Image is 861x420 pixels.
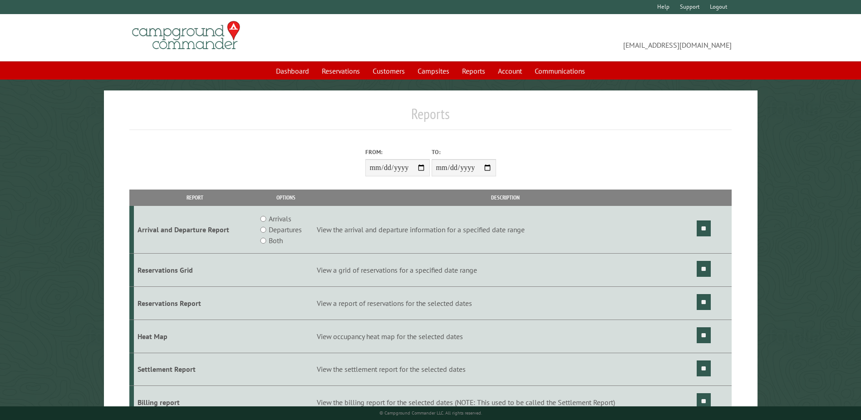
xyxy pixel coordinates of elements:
[379,410,482,416] small: © Campground Commander LLC. All rights reserved.
[256,190,315,205] th: Options
[134,320,256,353] td: Heat Map
[269,213,291,224] label: Arrivals
[271,62,315,80] a: Dashboard
[412,62,455,80] a: Campsites
[134,206,256,254] td: Arrival and Departure Report
[367,62,410,80] a: Customers
[269,235,283,246] label: Both
[134,286,256,320] td: Reservations Report
[134,386,256,419] td: Billing report
[365,148,430,156] label: From:
[316,62,365,80] a: Reservations
[315,286,695,320] td: View a report of reservations for the selected dates
[134,254,256,287] td: Reservations Grid
[134,190,256,205] th: Report
[431,25,732,50] span: [EMAIL_ADDRESS][DOMAIN_NAME]
[315,386,695,419] td: View the billing report for the selected dates (NOTE: This used to be called the Settlement Report)
[134,353,256,386] td: Settlement Report
[315,320,695,353] td: View occupancy heat map for the selected dates
[457,62,491,80] a: Reports
[492,62,527,80] a: Account
[269,224,302,235] label: Departures
[315,206,695,254] td: View the arrival and departure information for a specified date range
[529,62,590,80] a: Communications
[315,353,695,386] td: View the settlement report for the selected dates
[315,190,695,205] th: Description
[129,105,731,130] h1: Reports
[432,148,496,156] label: To:
[129,18,243,53] img: Campground Commander
[315,254,695,287] td: View a grid of reservations for a specified date range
